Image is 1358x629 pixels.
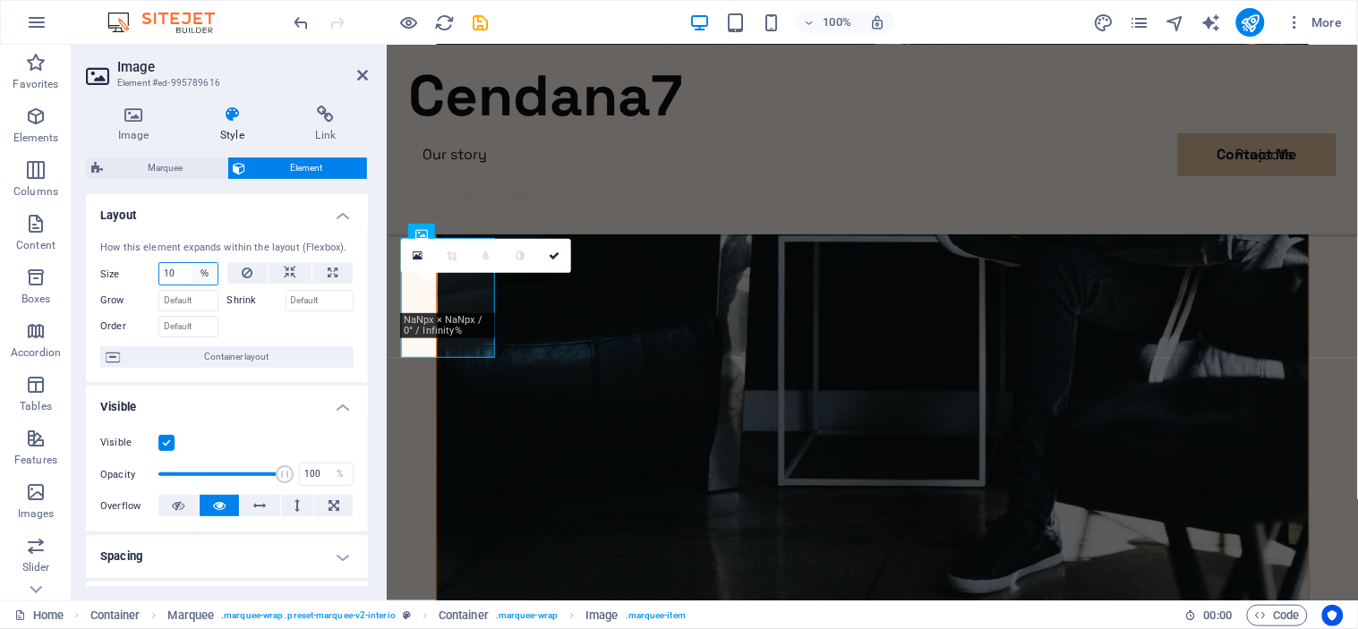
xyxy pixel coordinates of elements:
span: Container layout [125,346,348,368]
label: Grow [100,290,158,311]
h2: Image [117,59,368,75]
input: Default [158,316,218,337]
p: Tables [20,399,52,413]
label: Size [100,269,158,279]
button: undo [291,12,312,33]
img: Editor Logo [103,12,237,33]
nav: breadcrumb [90,605,687,626]
button: 100% [796,12,859,33]
button: reload [434,12,456,33]
span: More [1286,13,1343,31]
a: Greyscale [503,239,537,273]
button: publish [1236,8,1265,37]
button: Element [228,157,368,179]
button: Container layout [100,346,354,368]
p: Elements [13,131,59,145]
p: Favorites [13,77,58,91]
span: 00 00 [1204,605,1232,626]
a: Confirm ( Ctrl ⏎ ) [537,239,571,273]
h4: Style [188,106,283,143]
span: Marquee [108,157,222,179]
label: Visible [100,432,158,454]
button: More [1279,8,1350,37]
span: Click to select. Double-click to edit [439,605,489,626]
span: Code [1255,605,1300,626]
div: How this element expands within the layout (Flexbox). [100,241,354,256]
button: save [470,12,491,33]
i: Pages (Ctrl+Alt+S) [1129,13,1149,33]
a: Select files from the file manager, stock photos, or upload file(s) [401,239,435,273]
h4: Layout [86,194,368,226]
input: Default [286,290,354,311]
i: This element is a customizable preset [403,610,411,620]
span: Element [252,157,363,179]
p: Boxes [21,292,51,306]
p: Slider [22,560,50,574]
i: AI Writer [1200,13,1221,33]
i: Design (Ctrl+Alt+Y) [1093,13,1114,33]
a: Blur [469,239,503,273]
i: Undo: Change width (Ctrl+Z) [292,13,312,33]
button: Click here to leave preview mode and continue editing [398,12,420,33]
i: Publish [1240,13,1260,33]
div: % [328,463,353,485]
i: Reload page [435,13,456,33]
span: Click to select. Double-click to edit [585,605,618,626]
i: Navigator [1165,13,1185,33]
h4: Visible [86,386,368,418]
a: Crop mode [435,239,469,273]
h4: Link [284,106,368,143]
span: . marquee-item [626,605,686,626]
h4: Border [86,582,368,625]
label: Opacity [100,470,158,480]
p: Accordion [11,345,61,360]
p: Features [14,453,57,467]
span: Click to select. Double-click to edit [168,605,215,626]
p: Images [18,506,55,521]
h4: Image [86,106,188,143]
button: design [1093,12,1115,33]
label: Order [100,316,158,337]
p: Columns [13,184,58,199]
button: navigator [1165,12,1186,33]
p: Content [16,238,56,252]
h4: Spacing [86,535,368,578]
label: Overflow [100,496,158,517]
input: Default [158,290,218,311]
span: : [1217,608,1219,622]
h3: Element #ed-995789616 [117,75,332,91]
span: . marquee-wrap [496,605,558,626]
label: Shrink [227,290,286,311]
button: Marquee [86,157,227,179]
button: text_generator [1200,12,1222,33]
button: Code [1247,605,1308,626]
button: pages [1129,12,1150,33]
h6: 100% [823,12,851,33]
i: On resize automatically adjust zoom level to fit chosen device. [869,14,885,30]
a: Click to cancel selection. Double-click to open Pages [14,605,64,626]
h6: Session time [1185,605,1233,626]
button: Usercentrics [1322,605,1344,626]
span: . marquee-wrap .preset-marquee-v2-interio [221,605,396,626]
span: Click to select. Double-click to edit [90,605,141,626]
